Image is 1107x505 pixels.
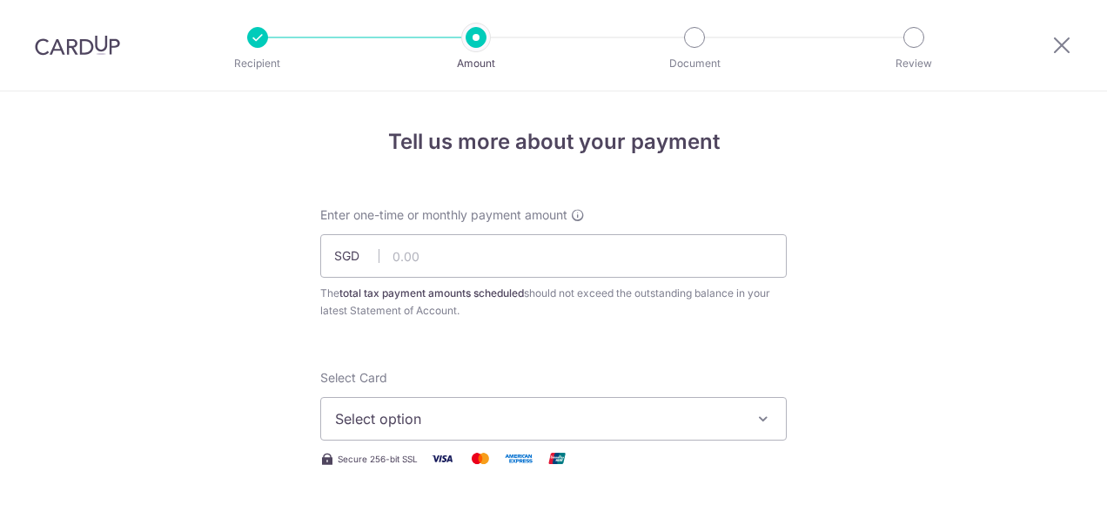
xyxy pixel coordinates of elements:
div: The should not exceed the outstanding balance in your latest Statement of Account. [320,285,787,320]
span: Secure 256-bit SSL [338,452,418,466]
img: CardUp [35,35,120,56]
button: Select option [320,397,787,441]
h4: Tell us more about your payment [320,126,787,158]
img: Union Pay [540,448,574,469]
span: translation missing: en.payables.payment_networks.credit_card.summary.labels.select_card [320,370,387,385]
span: Select option [335,408,741,429]
span: Enter one-time or monthly payment amount [320,206,567,224]
img: Mastercard [463,448,498,469]
b: total tax payment amounts scheduled [339,286,524,300]
p: Document [630,55,759,72]
input: 0.00 [320,234,787,278]
p: Amount [412,55,540,72]
span: SGD [334,247,379,265]
img: Visa [425,448,460,469]
p: Review [849,55,978,72]
p: Recipient [193,55,322,72]
img: American Express [501,448,536,469]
